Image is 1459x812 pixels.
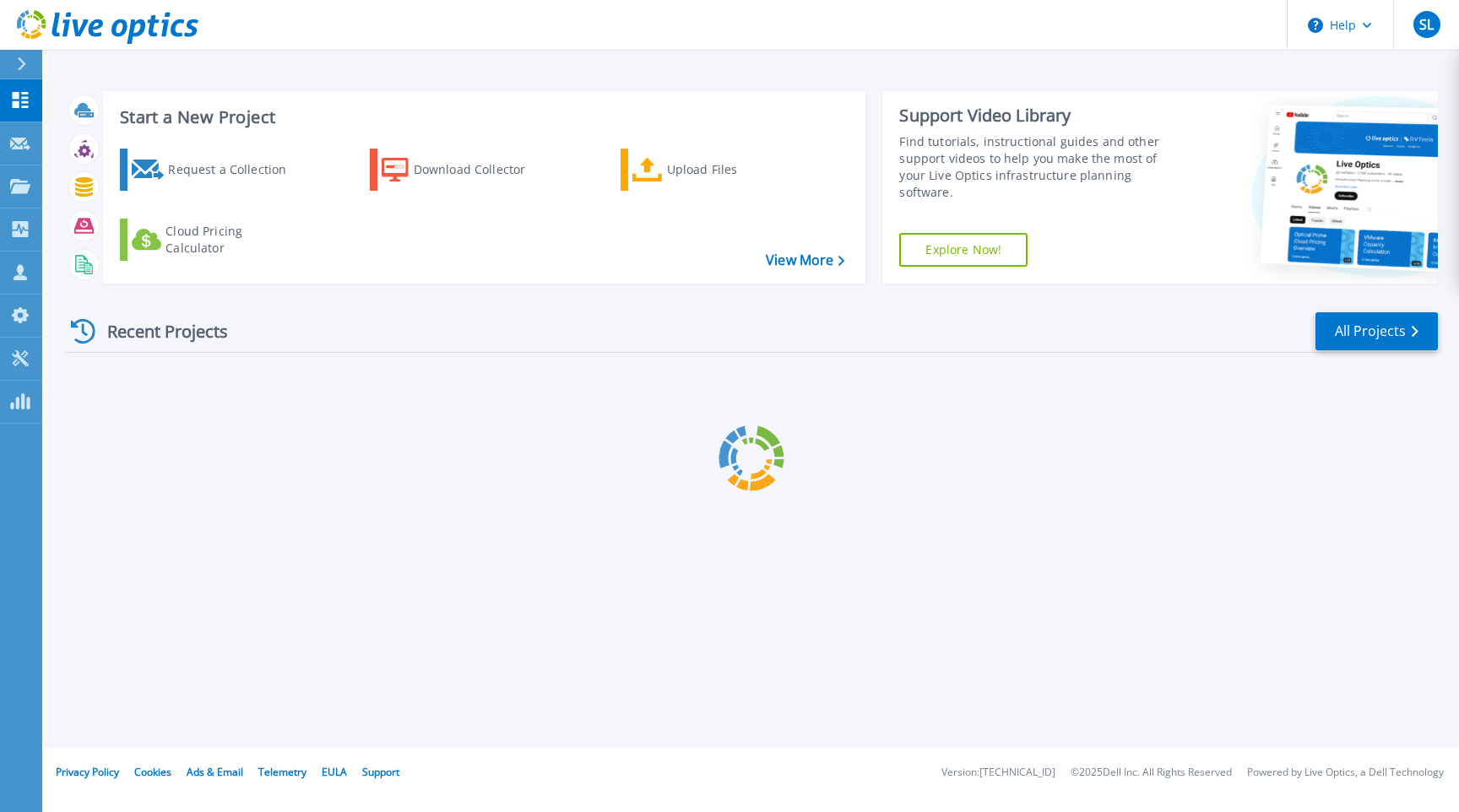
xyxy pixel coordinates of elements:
a: Telemetry [258,765,306,779]
a: Request a Collection [120,149,308,191]
div: Download Collector [414,153,549,187]
div: Recent Projects [65,311,251,352]
div: Support Video Library [899,105,1180,127]
a: Ads & Email [187,765,243,779]
a: Cookies [134,765,171,779]
div: Upload Files [667,153,802,187]
a: Download Collector [370,149,558,191]
div: Cloud Pricing Calculator [165,223,301,257]
a: Cloud Pricing Calculator [120,219,308,261]
a: Explore Now! [899,233,1028,267]
h3: Start a New Project [120,108,844,127]
a: Privacy Policy [56,765,119,779]
li: © 2025 Dell Inc. All Rights Reserved [1071,767,1232,778]
a: Support [362,765,399,779]
a: View More [766,252,844,268]
span: SL [1419,18,1434,31]
li: Version: [TECHNICAL_ID] [941,767,1055,778]
div: Find tutorials, instructional guides and other support videos to help you make the most of your L... [899,133,1180,201]
a: Upload Files [621,149,809,191]
li: Powered by Live Optics, a Dell Technology [1247,767,1444,778]
div: Request a Collection [168,153,303,187]
a: All Projects [1315,312,1438,350]
a: EULA [322,765,347,779]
